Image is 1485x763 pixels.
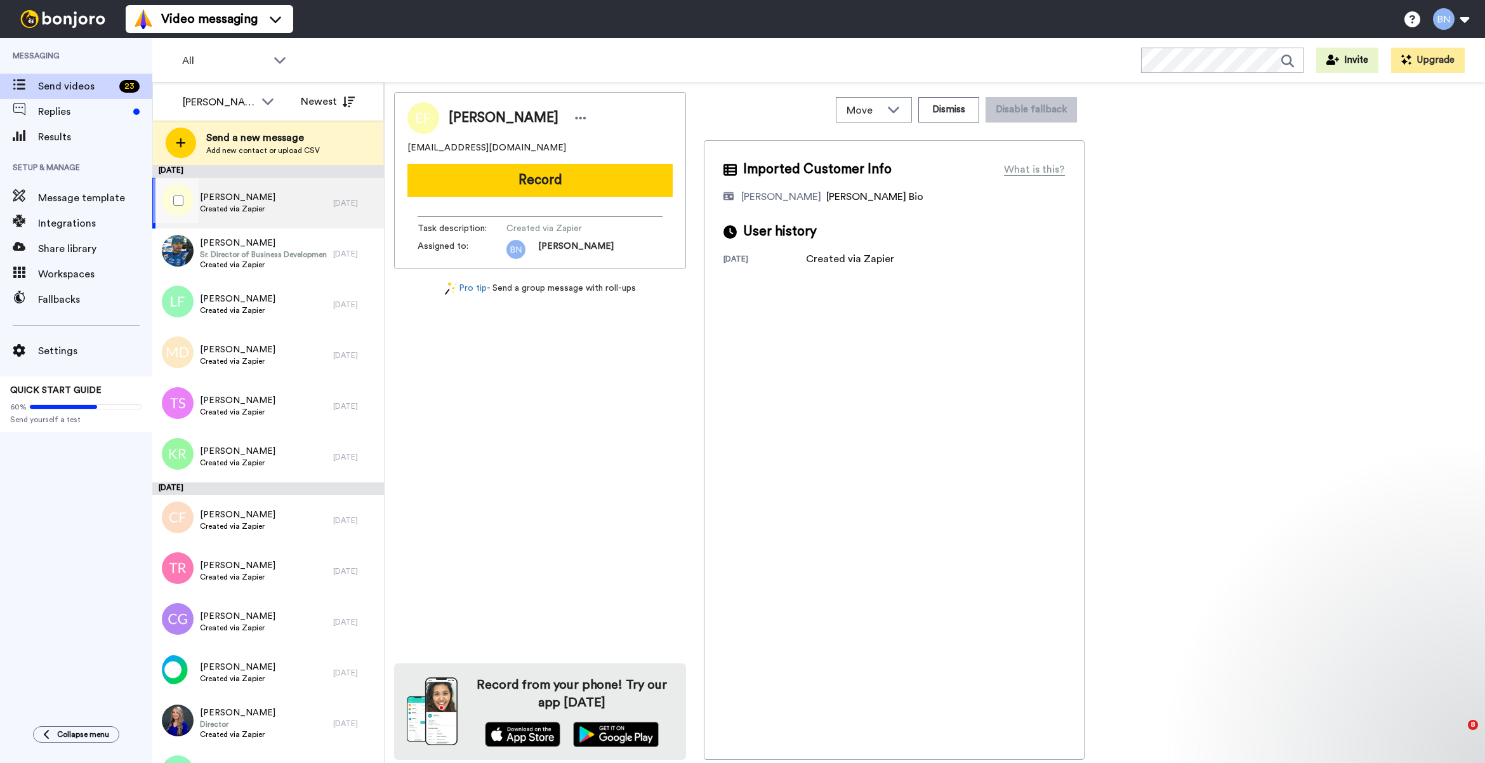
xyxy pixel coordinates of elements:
div: [DATE] [152,165,384,178]
div: [DATE] [152,482,384,495]
span: Created via Zapier [200,260,327,270]
span: Collapse menu [57,729,109,740]
span: Assigned to: [418,240,506,259]
button: Record [407,164,673,197]
div: [DATE] [723,254,806,267]
div: - Send a group message with roll-ups [394,282,686,295]
span: [PERSON_NAME] [200,610,275,623]
span: [PERSON_NAME] [200,508,275,521]
button: Newest [291,89,364,114]
span: [PERSON_NAME] [200,445,275,458]
span: QUICK START GUIDE [10,386,102,395]
span: Created via Zapier [200,623,275,633]
span: [PERSON_NAME] [200,191,275,204]
div: Created via Zapier [806,251,894,267]
span: [PERSON_NAME] [200,293,275,305]
span: [PERSON_NAME] [449,109,558,128]
span: 8 [1468,720,1478,730]
span: Task description : [418,222,506,235]
span: Created via Zapier [200,673,275,684]
img: ts.png [162,387,194,419]
span: All [182,53,267,69]
span: [PERSON_NAME] [200,661,275,673]
button: Collapse menu [33,726,119,743]
span: [PERSON_NAME] [200,237,327,249]
span: User history [743,222,817,241]
div: [DATE] [333,401,378,411]
span: Created via Zapier [200,356,275,366]
div: What is this? [1004,162,1065,177]
img: bn.png [506,240,525,259]
img: appstore [485,722,560,747]
div: [DATE] [333,668,378,678]
img: cg.png [162,603,194,635]
button: Dismiss [918,97,979,123]
span: Add new contact or upload CSV [206,145,320,156]
img: playstore [573,722,659,747]
span: 60% [10,402,27,412]
span: Replies [38,104,128,119]
span: Created via Zapier [200,521,275,531]
span: Workspaces [38,267,152,282]
img: 950d9beb-5fe3-4be2-9409-c7ff6b1ffc93.jpg [162,705,194,736]
button: Disable fallback [986,97,1077,123]
span: [PERSON_NAME] [200,343,275,356]
span: Created via Zapier [200,305,275,315]
span: Move [847,103,881,118]
span: Sr. Director of Business Development [200,249,327,260]
span: [EMAIL_ADDRESS][DOMAIN_NAME] [407,142,566,154]
span: Video messaging [161,10,258,28]
span: Created via Zapier [200,572,275,582]
span: Fallbacks [38,292,152,307]
span: [PERSON_NAME] [200,707,275,719]
span: [PERSON_NAME] [538,240,614,259]
img: vm-color.svg [133,9,154,29]
span: Imported Customer Info [743,160,892,179]
a: Pro tip [445,282,487,295]
span: [PERSON_NAME] [200,559,275,572]
span: Director [200,719,275,729]
span: Created via Zapier [200,458,275,468]
span: Integrations [38,216,152,231]
img: tr.png [162,552,194,584]
img: bj-logo-header-white.svg [15,10,110,28]
div: 23 [119,80,140,93]
span: Send a new message [206,130,320,145]
span: [PERSON_NAME] [200,394,275,407]
span: Created via Zapier [200,729,275,740]
div: [DATE] [333,198,378,208]
div: [PERSON_NAME] [741,189,821,204]
span: [PERSON_NAME] Bio [826,192,923,202]
span: Created via Zapier [200,204,275,214]
div: [DATE] [333,350,378,361]
span: Created via Zapier [200,407,275,417]
div: [DATE] [333,566,378,576]
span: Share library [38,241,152,256]
iframe: Intercom live chat [1442,720,1472,750]
div: [DATE] [333,515,378,526]
img: cf.png [162,501,194,533]
img: Image of Elizabeth Franklin [407,102,439,134]
img: md.png [162,336,194,368]
img: bab24a8c-146a-4b7c-a4fd-4ca6ebb0c9b8.png [162,654,194,686]
span: Message template [38,190,152,206]
button: Invite [1316,48,1378,73]
div: [PERSON_NAME] [183,95,255,110]
div: [DATE] [333,617,378,627]
img: magic-wand.svg [445,282,456,295]
div: [DATE] [333,452,378,462]
h4: Record from your phone! Try our app [DATE] [470,676,673,712]
img: download [407,677,458,746]
img: 870c4c4f-8ce4-49b5-8d0a-fe644e49553c.jpg [162,235,194,267]
div: [DATE] [333,249,378,259]
span: Settings [38,343,152,359]
img: kr.png [162,438,194,470]
span: Send yourself a test [10,415,142,425]
div: [DATE] [333,300,378,310]
span: Created via Zapier [506,222,627,235]
div: [DATE] [333,719,378,729]
span: Results [38,129,152,145]
img: lf.png [162,286,194,317]
button: Upgrade [1391,48,1465,73]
